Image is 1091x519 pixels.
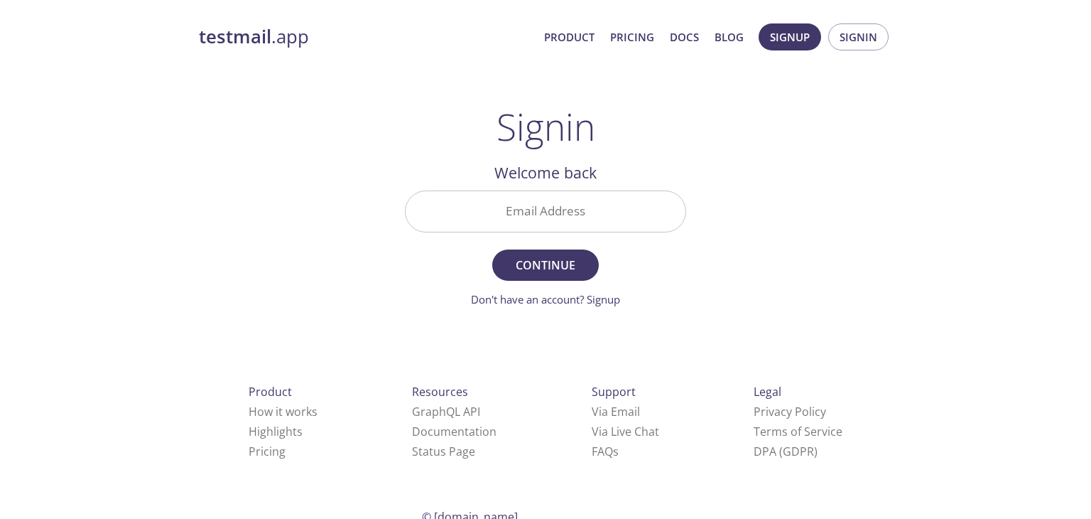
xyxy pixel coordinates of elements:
[249,444,286,459] a: Pricing
[754,384,781,400] span: Legal
[840,28,877,46] span: Signin
[471,292,620,306] a: Don't have an account? Signup
[592,424,659,439] a: Via Live Chat
[592,384,636,400] span: Support
[508,255,583,275] span: Continue
[613,444,619,459] span: s
[492,250,599,281] button: Continue
[412,424,496,439] a: Documentation
[249,404,317,419] a: How it works
[754,424,842,439] a: Terms of Service
[754,444,818,459] a: DPA (GDPR)
[405,161,686,185] h2: Welcome back
[754,404,826,419] a: Privacy Policy
[544,28,595,46] a: Product
[249,384,292,400] span: Product
[592,444,619,459] a: FAQ
[610,28,654,46] a: Pricing
[412,444,475,459] a: Status Page
[412,384,468,400] span: Resources
[759,23,821,50] button: Signup
[770,28,810,46] span: Signup
[199,25,533,49] a: testmail.app
[412,404,480,419] a: GraphQL API
[715,28,744,46] a: Blog
[199,24,271,49] strong: testmail
[249,424,303,439] a: Highlights
[670,28,699,46] a: Docs
[496,105,595,148] h1: Signin
[592,404,640,419] a: Via Email
[828,23,889,50] button: Signin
